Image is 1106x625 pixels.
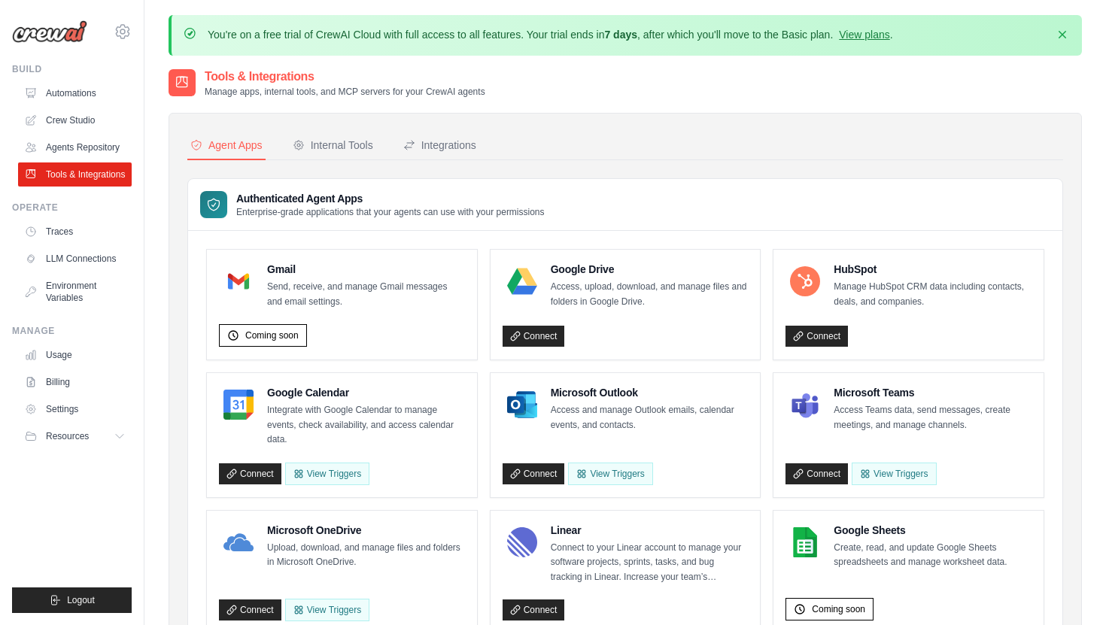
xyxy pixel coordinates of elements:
[18,162,132,187] a: Tools & Integrations
[205,86,485,98] p: Manage apps, internal tools, and MCP servers for your CrewAI agents
[507,266,537,296] img: Google Drive Logo
[205,68,485,86] h2: Tools & Integrations
[208,27,893,42] p: You're on a free trial of CrewAI Cloud with full access to all features. Your trial ends in , aft...
[12,63,132,75] div: Build
[852,463,936,485] : View Triggers
[503,326,565,347] a: Connect
[403,138,476,153] div: Integrations
[551,523,749,538] h4: Linear
[285,463,369,485] button: View Triggers
[834,523,1032,538] h4: Google Sheets
[839,29,889,41] a: View plans
[18,108,132,132] a: Crew Studio
[267,403,465,448] p: Integrate with Google Calendar to manage events, check availability, and access calendar data.
[503,599,565,620] a: Connect
[267,280,465,309] p: Send, receive, and manage Gmail messages and email settings.
[507,390,537,420] img: Microsoft Outlook Logo
[790,390,820,420] img: Microsoft Teams Logo
[785,326,848,347] a: Connect
[551,280,749,309] p: Access, upload, download, and manage files and folders in Google Drive.
[236,206,545,218] p: Enterprise-grade applications that your agents can use with your permissions
[568,463,652,485] : View Triggers
[18,274,132,310] a: Environment Variables
[267,385,465,400] h4: Google Calendar
[551,262,749,277] h4: Google Drive
[293,138,373,153] div: Internal Tools
[18,424,132,448] button: Resources
[790,527,820,557] img: Google Sheets Logo
[46,430,89,442] span: Resources
[551,541,749,585] p: Connect to your Linear account to manage your software projects, sprints, tasks, and bug tracking...
[219,463,281,484] a: Connect
[834,385,1032,400] h4: Microsoft Teams
[223,266,254,296] img: Gmail Logo
[290,132,376,160] button: Internal Tools
[12,587,132,613] button: Logout
[267,541,465,570] p: Upload, download, and manage files and folders in Microsoft OneDrive.
[190,138,263,153] div: Agent Apps
[18,135,132,159] a: Agents Repository
[834,403,1032,432] p: Access Teams data, send messages, create meetings, and manage channels.
[245,329,299,341] span: Coming soon
[812,603,865,615] span: Coming soon
[834,541,1032,570] p: Create, read, and update Google Sheets spreadsheets and manage worksheet data.
[18,343,132,367] a: Usage
[12,325,132,337] div: Manage
[18,370,132,394] a: Billing
[223,527,254,557] img: Microsoft OneDrive Logo
[267,262,465,277] h4: Gmail
[223,390,254,420] img: Google Calendar Logo
[400,132,479,160] button: Integrations
[18,220,132,244] a: Traces
[12,20,87,43] img: Logo
[503,463,565,484] a: Connect
[604,29,637,41] strong: 7 days
[12,202,132,214] div: Operate
[18,247,132,271] a: LLM Connections
[551,403,749,432] p: Access and manage Outlook emails, calendar events, and contacts.
[187,132,266,160] button: Agent Apps
[285,599,369,621] : View Triggers
[67,594,95,606] span: Logout
[18,81,132,105] a: Automations
[785,463,848,484] a: Connect
[834,262,1032,277] h4: HubSpot
[18,397,132,421] a: Settings
[267,523,465,538] h4: Microsoft OneDrive
[219,599,281,620] a: Connect
[551,385,749,400] h4: Microsoft Outlook
[834,280,1032,309] p: Manage HubSpot CRM data including contacts, deals, and companies.
[790,266,820,296] img: HubSpot Logo
[507,527,537,557] img: Linear Logo
[236,191,545,206] h3: Authenticated Agent Apps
